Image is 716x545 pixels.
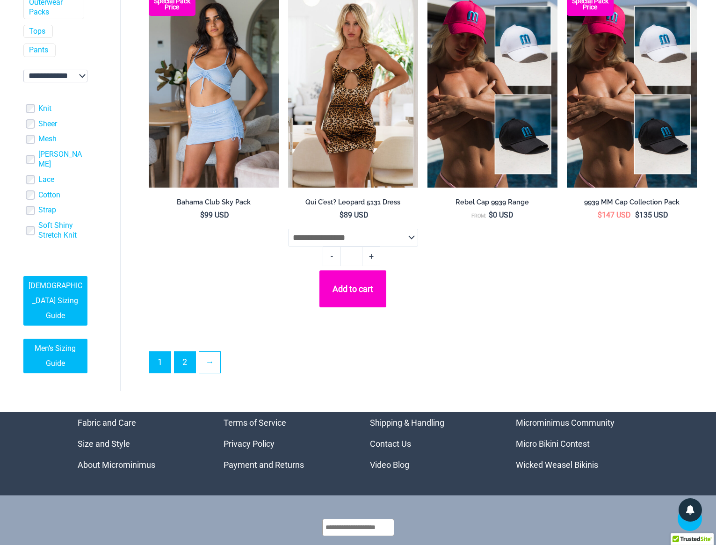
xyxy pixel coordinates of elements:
a: Size and Style [78,439,130,449]
a: [DEMOGRAPHIC_DATA] Sizing Guide [23,276,87,326]
bdi: 99 USD [200,211,229,219]
a: Fabric and Care [78,418,136,428]
a: Privacy Policy [224,439,275,449]
a: [PERSON_NAME] [38,150,87,169]
a: Men’s Sizing Guide [23,339,87,373]
a: Micro Bikini Contest [516,439,590,449]
a: Microminimus Community [516,418,615,428]
a: Knit [38,104,51,114]
nav: Product Pagination [149,351,697,378]
aside: Footer Widget 1 [78,412,201,475]
select: wpc-taxonomy-pa_color-745982 [23,70,87,82]
bdi: 135 USD [635,211,668,219]
span: Page 1 [150,352,171,373]
a: 9939 MM Cap Collection Pack [567,198,697,210]
bdi: 89 USD [340,211,369,219]
a: Wicked Weasel Bikinis [516,460,598,470]
a: Lace [38,175,54,185]
a: Bahama Club Sky Pack [149,198,279,210]
a: Mesh [38,135,57,145]
span: $ [489,211,493,219]
bdi: 147 USD [598,211,631,219]
a: Payment and Returns [224,460,304,470]
h2: 9939 MM Cap Collection Pack [567,198,697,207]
a: Strap [38,206,56,216]
input: Product quantity [340,247,362,266]
nav: Menu [370,412,493,475]
nav: Menu [224,412,347,475]
a: Pants [29,46,48,56]
span: From: [471,213,486,219]
span: $ [635,211,639,219]
a: Contact Us [370,439,411,449]
h2: Qui C’est? Leopard 5131 Dress [288,198,418,207]
aside: Footer Widget 4 [516,412,639,475]
nav: Menu [516,412,639,475]
span: $ [340,211,344,219]
a: + [362,247,380,266]
h2: Bahama Club Sky Pack [149,198,279,207]
a: Tops [29,27,45,36]
bdi: 0 USD [489,211,513,219]
a: Terms of Service [224,418,286,428]
a: - [323,247,340,266]
a: About Microminimus [78,460,155,470]
a: Video Blog [370,460,409,470]
a: Rebel Cap 9939 Range [427,198,557,210]
span: $ [598,211,602,219]
a: Soft Shiny Stretch Knit [38,221,87,240]
button: Add to cart [319,270,386,307]
a: → [199,352,220,373]
a: Cotton [38,190,60,200]
h2: Rebel Cap 9939 Range [427,198,557,207]
nav: Menu [78,412,201,475]
a: Page 2 [174,352,195,373]
span: $ [200,211,204,219]
a: Sheer [38,119,57,129]
a: Qui C’est? Leopard 5131 Dress [288,198,418,210]
a: Shipping & Handling [370,418,444,428]
aside: Footer Widget 3 [370,412,493,475]
aside: Footer Widget 2 [224,412,347,475]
